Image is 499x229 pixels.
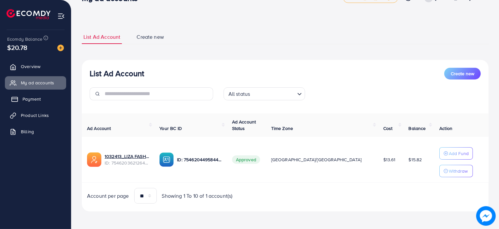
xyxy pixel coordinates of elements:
span: ID: 7546203621264916487 [105,160,149,166]
span: $15.82 [409,156,422,163]
span: Product Links [21,112,49,119]
a: Billing [5,125,66,138]
p: ID: 7546204495844818960 [177,156,221,164]
button: Withdraw [439,165,473,177]
span: Ecomdy Balance [7,36,42,42]
a: Payment [5,93,66,106]
span: Billing [21,128,34,135]
span: Create new [451,70,474,77]
p: Withdraw [449,167,468,175]
a: Overview [5,60,66,73]
span: [GEOGRAPHIC_DATA]/[GEOGRAPHIC_DATA] [271,156,362,163]
a: My ad accounts [5,76,66,89]
img: menu [57,12,65,20]
span: Your BC ID [159,125,182,132]
span: Action [439,125,452,132]
a: 1032413_LIZA FASHION AD ACCOUNT_1756987745322 [105,153,149,160]
span: Balance [409,125,426,132]
img: logo [7,9,51,19]
button: Add Fund [439,147,473,160]
span: Ad Account Status [232,119,256,132]
span: My ad accounts [21,79,54,86]
img: ic-ads-acc.e4c84228.svg [87,152,101,167]
img: image [478,208,494,224]
span: $20.78 [7,43,27,52]
span: Create new [137,33,164,41]
span: $13.61 [383,156,396,163]
span: Showing 1 To 10 of 1 account(s) [162,192,233,200]
span: Approved [232,155,260,164]
img: image [57,45,64,51]
span: Account per page [87,192,129,200]
span: All status [227,89,252,99]
span: Time Zone [271,125,293,132]
div: Search for option [224,87,305,100]
input: Search for option [252,88,294,99]
span: Ad Account [87,125,111,132]
div: <span class='underline'>1032413_LIZA FASHION AD ACCOUNT_1756987745322</span></br>7546203621264916487 [105,153,149,166]
span: List Ad Account [83,33,120,41]
p: Add Fund [449,150,469,157]
img: ic-ba-acc.ded83a64.svg [159,152,174,167]
button: Create new [444,68,481,79]
span: Overview [21,63,40,70]
span: Payment [22,96,41,102]
a: Product Links [5,109,66,122]
span: Cost [383,125,393,132]
h3: List Ad Account [90,69,144,78]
